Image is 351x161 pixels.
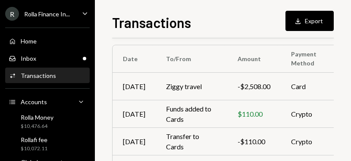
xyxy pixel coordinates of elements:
td: Crypto [281,128,327,155]
div: Transactions [21,72,56,79]
div: [DATE] [123,81,145,92]
a: Accounts [5,94,90,109]
th: Date [113,45,156,73]
a: Rollafi fee$10,072.11 [5,133,90,154]
button: Export [285,11,334,31]
th: To/From [156,45,227,73]
div: Rolla Finance In... [24,10,70,18]
div: [DATE] [123,136,145,147]
a: Transactions [5,68,90,83]
td: Ziggy travel [156,73,227,100]
div: Home [21,37,37,45]
div: -$2,508.00 [238,81,270,92]
td: Transfer to Cards [156,128,227,155]
td: Crypto [281,100,327,128]
div: -$110.00 [238,136,270,147]
a: Home [5,33,90,49]
div: $10,072.11 [21,145,47,152]
th: Amount [227,45,281,73]
div: $110.00 [238,109,270,119]
td: Funds added to Cards [156,100,227,128]
div: Inbox [21,55,36,62]
a: Rolla Money$10,476.64 [5,111,90,132]
td: Card [281,73,327,100]
div: R [5,7,19,21]
div: $10,476.64 [21,123,53,130]
div: Rolla Money [21,114,53,121]
th: Payment Method [281,45,327,73]
div: Rollafi fee [21,136,47,143]
div: Accounts [21,98,47,105]
div: [DATE] [123,109,145,119]
h1: Transactions [112,14,191,31]
a: Inbox [5,50,90,66]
